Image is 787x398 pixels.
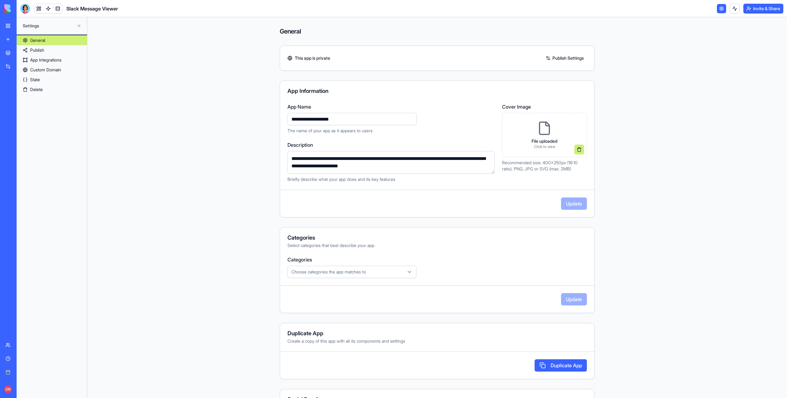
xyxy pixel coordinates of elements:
[17,75,87,85] a: State
[287,338,587,344] div: Create a copy of this app with all its components and settings
[4,386,12,393] span: DN
[17,45,87,55] a: Publish
[532,138,557,144] p: File uploaded
[23,23,74,29] span: Settings
[535,359,587,372] button: Duplicate App
[287,176,495,182] p: Briefly describe what your app does and its key features
[17,35,87,45] a: General
[287,256,587,263] label: Categories
[287,331,587,336] div: Duplicate App
[287,103,495,110] label: App Name
[17,55,87,65] a: App Integrations
[287,266,417,278] button: Choose categories the app matches to
[502,160,587,172] p: Recommended size: 400x250px (16:10 ratio). PNG, JPG or SVG (max. 2MB)
[66,5,118,12] h1: Slack Message Viewer
[287,128,495,134] p: The name of your app as it appears to users
[502,113,587,157] div: File uploadedClick to view
[287,88,587,94] div: App Information
[17,65,87,75] a: Custom Domain
[295,55,330,61] span: This app is private
[4,4,42,13] img: logo
[502,103,587,110] label: Cover Image
[743,4,783,14] button: Invite & Share
[17,85,87,94] a: Delete
[543,53,587,63] a: Publish Settings
[291,269,366,275] span: Choose categories the app matches to
[287,141,495,149] label: Description
[287,235,587,241] div: Categories
[280,27,595,36] h4: General
[287,242,587,249] div: Select categories that best describe your app
[532,144,557,149] p: Click to view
